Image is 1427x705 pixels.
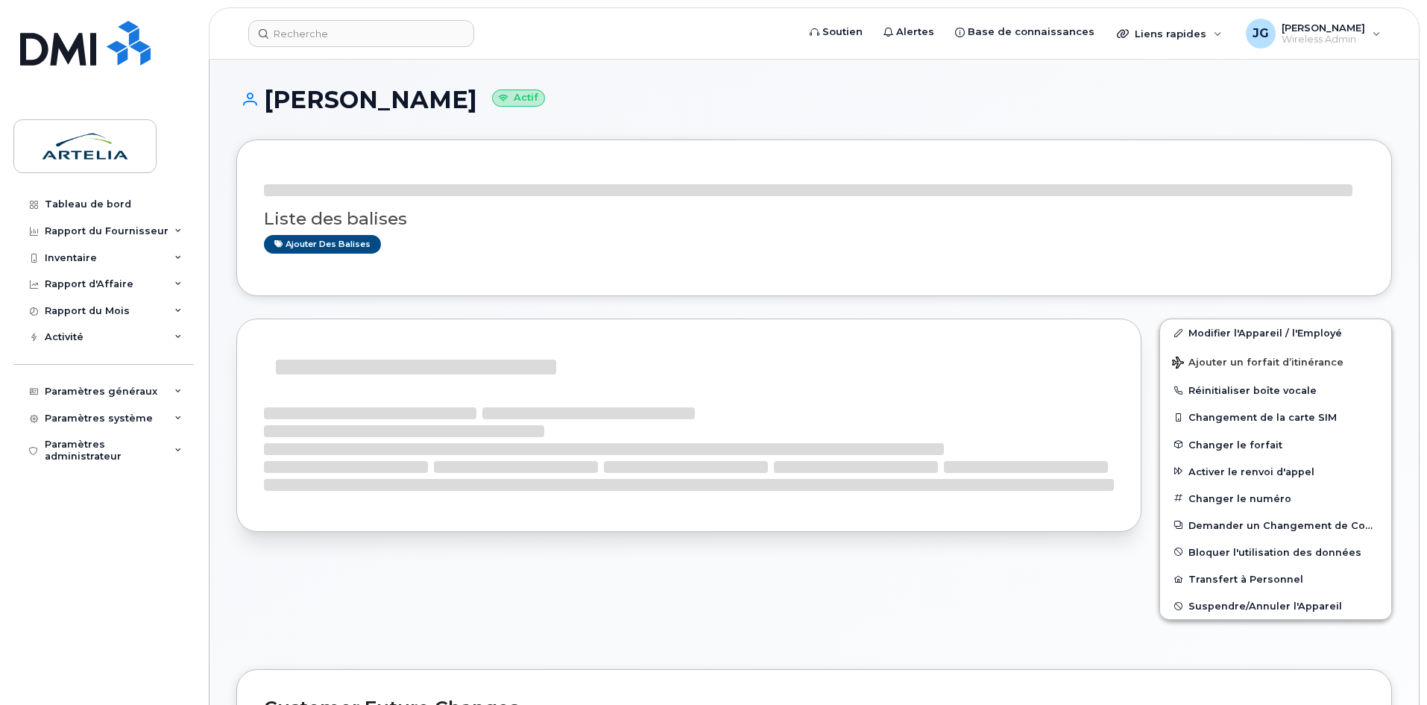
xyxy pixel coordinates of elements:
button: Suspendre/Annuler l'Appareil [1160,592,1391,619]
button: Changer le numéro [1160,485,1391,512]
button: Activer le renvoi d'appel [1160,458,1391,485]
button: Changer le forfait [1160,431,1391,458]
small: Actif [492,90,545,107]
a: Ajouter des balises [264,235,381,254]
span: Activer le renvoi d'appel [1188,466,1314,477]
button: Demander un Changement de Compte [1160,512,1391,539]
button: Changement de la carte SIM [1160,404,1391,430]
h1: [PERSON_NAME] [236,87,1392,113]
button: Réinitialiser boîte vocale [1160,377,1391,404]
button: Transfert à Personnel [1160,565,1391,592]
button: Ajouter un forfait d’itinérance [1160,346,1391,377]
h3: Liste des balises [264,210,1364,228]
a: Modifier l'Appareil / l'Employé [1160,319,1391,346]
button: Bloquer l'utilisation des données [1160,539,1391,565]
span: Suspendre/Annuler l'Appareil [1188,601,1342,612]
span: Ajouter un forfait d’itinérance [1172,357,1343,371]
span: Changer le forfait [1188,439,1282,450]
